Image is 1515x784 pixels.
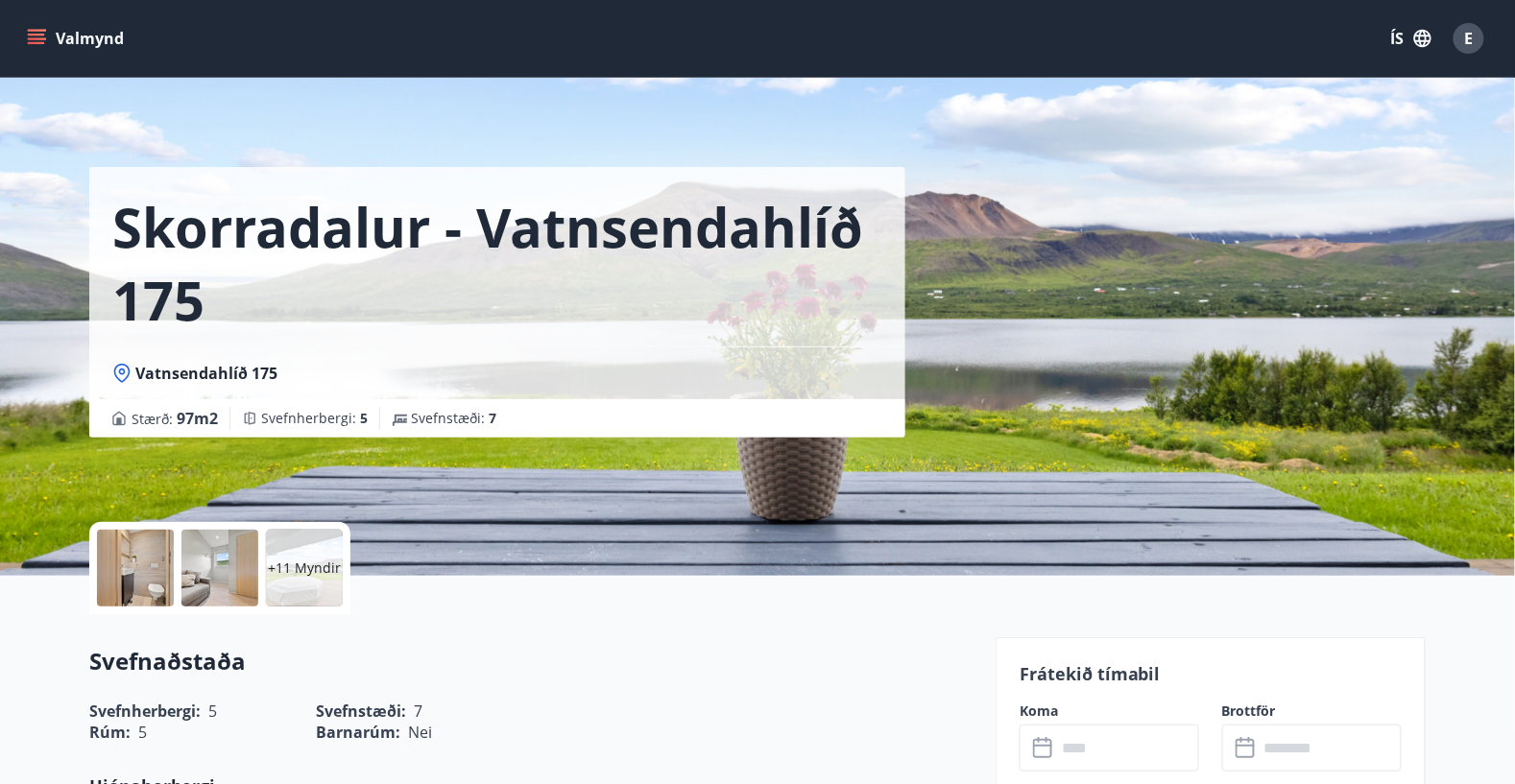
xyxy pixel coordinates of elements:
h1: Skorradalur - Vatnsendahlíð 175 [112,190,882,336]
span: Svefnherbergi : [261,409,368,428]
span: 5 [360,409,368,427]
span: Stærð : [132,407,218,430]
span: Svefnstæði : [411,409,496,428]
span: Nei [408,722,432,743]
p: Frátekið tímabil [1020,661,1402,686]
label: Koma [1020,701,1199,721]
button: menu [23,21,132,56]
label: Brottför [1222,701,1402,721]
span: 97 m2 [177,408,218,429]
button: E [1446,15,1492,61]
span: 7 [489,409,496,427]
p: +11 Myndir [268,558,341,578]
span: E [1465,28,1474,49]
span: Barnarúm : [316,722,400,743]
h3: Svefnaðstaða [89,645,973,677]
span: Rúm : [89,722,131,743]
span: 5 [138,722,147,743]
span: Vatnsendahlíð 175 [135,363,277,384]
button: ÍS [1381,21,1442,56]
